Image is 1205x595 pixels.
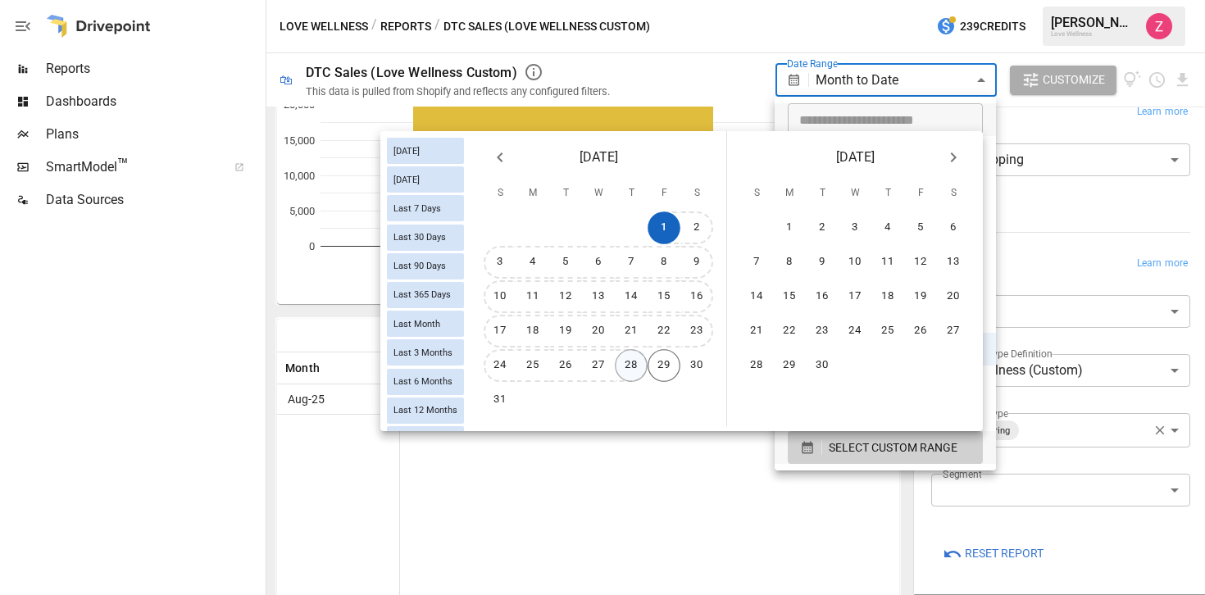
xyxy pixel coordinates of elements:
button: 8 [648,246,680,279]
button: 9 [806,246,839,279]
span: Last 90 Days [387,261,452,271]
button: 8 [773,246,806,279]
button: 17 [839,280,871,313]
button: 22 [648,315,680,347]
button: 18 [516,315,549,347]
button: 11 [871,246,904,279]
button: 7 [615,246,648,279]
span: Monday [775,177,804,210]
button: 10 [484,280,516,313]
button: 3 [484,246,516,279]
span: Last 6 Months [387,376,459,387]
span: [DATE] [387,146,426,157]
span: Wednesday [584,177,613,210]
button: 15 [648,280,680,313]
button: Previous month [484,141,516,174]
button: 4 [516,246,549,279]
span: Last 7 Days [387,203,448,214]
button: SELECT CUSTOM RANGE [788,431,983,464]
span: Thursday [873,177,903,210]
span: Tuesday [551,177,580,210]
div: Last 12 Months [387,397,464,424]
button: 18 [871,280,904,313]
button: 29 [773,349,806,382]
button: 22 [773,315,806,347]
button: 17 [484,315,516,347]
span: Last 30 Days [387,232,452,243]
span: Last 365 Days [387,289,457,300]
button: 26 [549,349,582,382]
span: Last Month [387,319,447,329]
button: 20 [582,315,615,347]
span: Saturday [939,177,968,210]
span: Sunday [742,177,771,210]
span: [DATE] [580,146,618,169]
span: Wednesday [840,177,870,210]
div: [DATE] [387,166,464,193]
button: 19 [904,280,937,313]
span: [DATE] [836,146,875,169]
button: 20 [937,280,970,313]
button: 29 [648,349,680,382]
span: Friday [649,177,679,210]
button: 27 [582,349,615,382]
span: Saturday [682,177,712,210]
button: 5 [549,246,582,279]
button: 10 [839,246,871,279]
button: 16 [680,280,713,313]
button: 7 [740,246,773,279]
div: Last 365 Days [387,282,464,308]
button: 2 [806,211,839,244]
button: 23 [680,315,713,347]
span: Friday [906,177,935,210]
button: 12 [549,280,582,313]
span: Sunday [485,177,515,210]
button: 27 [937,315,970,347]
div: Last 7 Days [387,195,464,221]
button: 30 [680,349,713,382]
button: 16 [806,280,839,313]
div: Last 3 Months [387,339,464,366]
button: 6 [582,246,615,279]
button: 24 [839,315,871,347]
div: Last 30 Days [387,225,464,251]
button: 1 [648,211,680,244]
div: Last 90 Days [387,253,464,279]
button: 13 [937,246,970,279]
button: 5 [904,211,937,244]
button: 6 [937,211,970,244]
button: 15 [773,280,806,313]
button: 23 [806,315,839,347]
span: Monday [518,177,548,210]
button: 24 [484,349,516,382]
button: 12 [904,246,937,279]
button: Next month [937,141,970,174]
span: Last 12 Months [387,405,464,416]
span: Tuesday [807,177,837,210]
button: 28 [615,349,648,382]
div: [DATE] [387,138,464,164]
span: SELECT CUSTOM RANGE [829,438,957,458]
button: 26 [904,315,937,347]
button: 25 [516,349,549,382]
button: 30 [806,349,839,382]
span: Last 3 Months [387,347,459,358]
button: 4 [871,211,904,244]
button: 1 [773,211,806,244]
span: Thursday [616,177,646,210]
button: 25 [871,315,904,347]
button: 2 [680,211,713,244]
button: 3 [839,211,871,244]
button: 28 [740,349,773,382]
button: 11 [516,280,549,313]
div: Last Year [387,426,464,452]
button: 14 [615,280,648,313]
button: 21 [615,315,648,347]
button: 9 [680,246,713,279]
button: 21 [740,315,773,347]
button: 31 [484,384,516,416]
button: 14 [740,280,773,313]
div: Last Month [387,311,464,337]
span: [DATE] [387,175,426,185]
button: 19 [549,315,582,347]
